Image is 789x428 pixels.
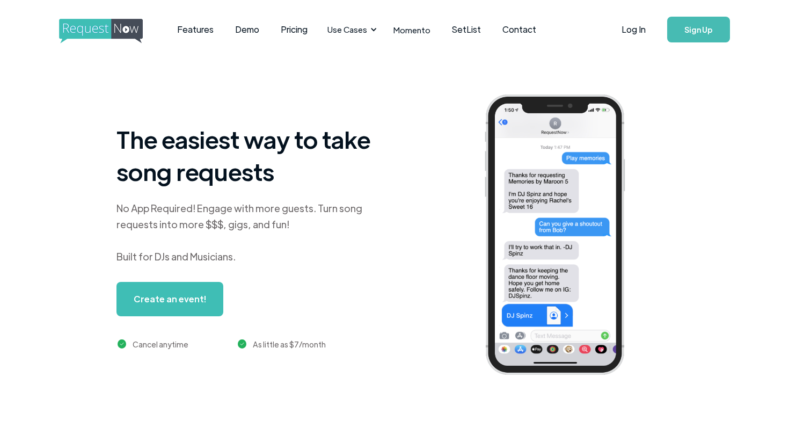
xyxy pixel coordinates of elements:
[166,13,224,46] a: Features
[383,14,441,46] a: Momento
[59,19,140,40] a: home
[59,19,163,43] img: requestnow logo
[118,339,127,349] img: green checkmark
[270,13,318,46] a: Pricing
[238,339,247,349] img: green checkmark
[116,123,385,187] h1: The easiest way to take song requests
[441,13,492,46] a: SetList
[611,11,656,48] a: Log In
[472,87,654,386] img: iphone screenshot
[253,338,326,351] div: As little as $7/month
[116,282,223,316] a: Create an event!
[327,24,367,35] div: Use Cases
[133,338,188,351] div: Cancel anytime
[667,17,730,42] a: Sign Up
[321,13,380,46] div: Use Cases
[492,13,547,46] a: Contact
[224,13,270,46] a: Demo
[116,200,385,265] div: No App Required! Engage with more guests. Turn song requests into more $$$, gigs, and fun! Built ...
